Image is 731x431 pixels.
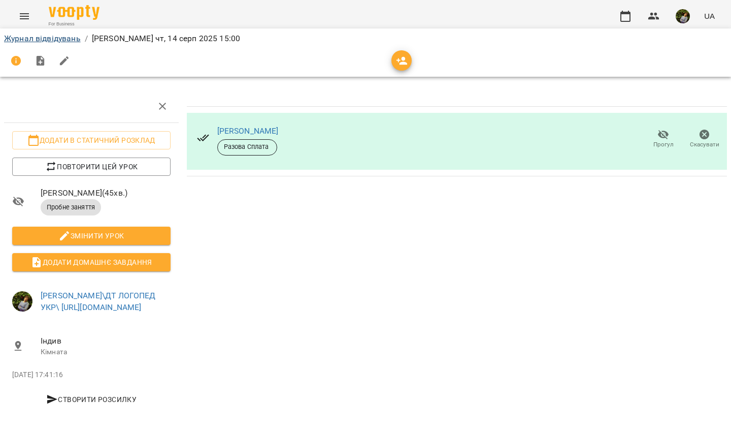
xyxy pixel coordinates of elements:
span: Повторити цей урок [20,161,162,173]
img: Voopty Logo [49,5,99,20]
li: / [85,33,88,45]
span: Додати в статичний розклад [20,134,162,146]
p: [PERSON_NAME] чт, 14 серп 2025 15:00 [92,33,240,45]
span: Прогул [653,140,674,149]
a: [PERSON_NAME] [217,126,279,136]
span: For Business [49,21,99,27]
p: [DATE] 17:41:16 [12,370,171,380]
button: Скасувати [684,125,725,153]
button: Прогул [643,125,684,153]
span: Пробне заняття [41,203,101,212]
button: Змінити урок [12,227,171,245]
p: Кімната [41,347,171,357]
button: Додати домашнє завдання [12,253,171,271]
span: Додати домашнє завдання [20,256,162,268]
img: b75e9dd987c236d6cf194ef640b45b7d.jpg [676,9,690,23]
img: b75e9dd987c236d6cf194ef640b45b7d.jpg [12,291,32,312]
a: [PERSON_NAME]\ДТ ЛОГОПЕД УКР\ [URL][DOMAIN_NAME] [41,291,156,313]
a: Журнал відвідувань [4,34,81,43]
span: Створити розсилку [16,393,167,406]
button: Додати в статичний розклад [12,131,171,149]
span: Скасувати [690,140,719,149]
button: Створити розсилку [12,390,171,409]
nav: breadcrumb [4,33,727,45]
button: Menu [12,4,37,28]
span: Змінити урок [20,230,162,242]
span: Разова Сплата [218,142,277,151]
span: UA [704,11,715,21]
button: UA [700,7,719,25]
button: Повторити цей урок [12,158,171,176]
span: Індив [41,335,171,347]
span: [PERSON_NAME] ( 45 хв. ) [41,187,171,199]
